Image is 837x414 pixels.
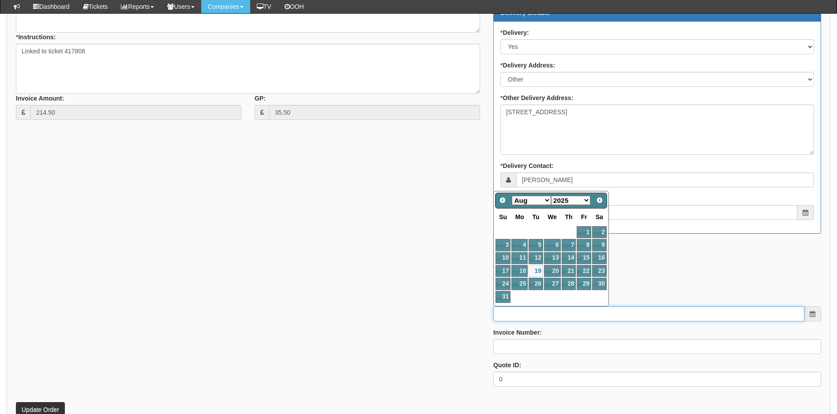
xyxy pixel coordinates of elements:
[529,265,543,277] a: 19
[548,213,557,220] span: Wednesday
[592,226,607,238] a: 2
[495,265,510,277] a: 17
[533,213,540,220] span: Tuesday
[499,213,507,220] span: Sunday
[493,361,521,369] label: Quote ID:
[493,328,542,337] label: Invoice Number:
[565,213,573,220] span: Thursday
[577,239,591,251] a: 8
[495,291,510,303] a: 31
[596,197,603,204] span: Next
[544,252,561,264] a: 13
[511,278,528,290] a: 25
[500,104,814,155] textarea: [STREET_ADDRESS]
[16,33,56,41] label: Instructions:
[500,61,555,70] label: Delivery Address:
[500,161,554,170] label: Delivery Contact:
[515,213,524,220] span: Monday
[562,265,576,277] a: 21
[592,252,607,264] a: 16
[596,213,603,220] span: Saturday
[529,239,543,251] a: 5
[593,194,606,206] a: Next
[544,278,561,290] a: 27
[500,28,529,37] label: Delivery:
[16,94,64,103] label: Invoice Amount:
[495,252,510,264] a: 10
[500,93,573,102] label: Other Delivery Address:
[495,278,510,290] a: 24
[544,265,561,277] a: 20
[562,239,576,251] a: 7
[496,194,509,206] a: Prev
[16,44,480,94] textarea: Linked to ticket 417808
[577,252,591,264] a: 15
[499,197,506,204] span: Prev
[544,239,561,251] a: 6
[592,239,607,251] a: 9
[511,252,528,264] a: 11
[511,239,528,251] a: 4
[577,278,591,290] a: 29
[577,265,591,277] a: 22
[529,252,543,264] a: 12
[577,226,591,238] a: 1
[562,278,576,290] a: 28
[255,94,266,103] label: GP:
[592,278,607,290] a: 30
[562,252,576,264] a: 14
[495,239,510,251] a: 3
[529,278,543,290] a: 26
[511,265,528,277] a: 18
[592,265,607,277] a: 23
[581,213,587,220] span: Friday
